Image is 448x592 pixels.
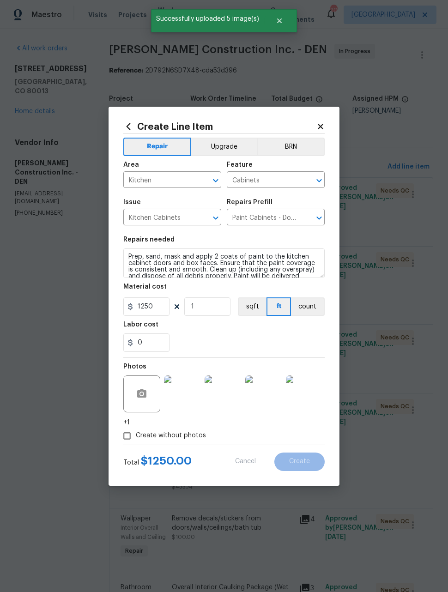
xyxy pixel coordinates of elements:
span: Cancel [235,458,256,465]
button: Cancel [220,453,271,471]
h5: Repairs Prefill [227,199,272,205]
button: Repair [123,138,191,156]
textarea: Prep, sand, mask and apply 2 coats of paint to the kitchen cabinet doors and box faces. Ensure th... [123,248,325,278]
h5: Repairs needed [123,236,175,243]
h5: Feature [227,162,253,168]
button: sqft [238,297,266,316]
button: ft [266,297,291,316]
button: Create [274,453,325,471]
span: $ 1250.00 [141,455,192,466]
button: BRN [257,138,325,156]
button: count [291,297,325,316]
button: Upgrade [191,138,257,156]
button: Open [313,174,326,187]
span: Create without photos [136,431,206,441]
h5: Photos [123,363,146,370]
h5: Area [123,162,139,168]
button: Close [264,12,295,30]
span: Successfully uploaded 5 image(s) [151,9,264,29]
h5: Labor cost [123,321,158,328]
button: Open [209,174,222,187]
h5: Material cost [123,284,167,290]
button: Open [313,211,326,224]
span: Create [289,458,310,465]
span: +1 [123,418,130,427]
h5: Issue [123,199,141,205]
h2: Create Line Item [123,121,316,132]
div: Total [123,456,192,467]
button: Open [209,211,222,224]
